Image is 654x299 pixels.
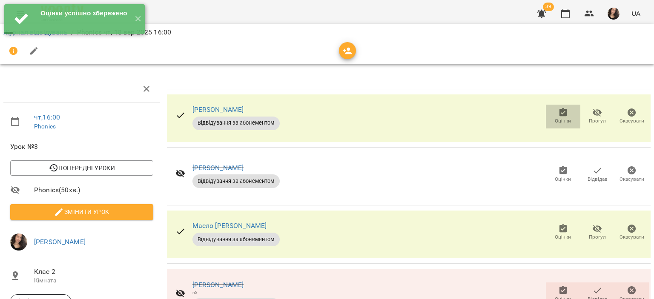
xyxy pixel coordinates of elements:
a: [PERSON_NAME] [192,164,244,172]
p: Кімната [34,276,153,285]
span: Урок №3 [10,142,153,152]
img: af1f68b2e62f557a8ede8df23d2b6d50.jpg [608,8,620,20]
button: Скасувати [614,105,649,128]
span: Скасувати [620,176,644,183]
span: Оцінки [555,117,571,125]
span: Відвідування за абонементом [192,177,280,185]
span: Скасувати [620,234,644,241]
a: [PERSON_NAME] [192,281,244,289]
span: Попередні уроки [17,163,146,173]
span: Відвідав [588,176,608,183]
span: Клас 2 [34,267,153,277]
div: Оцінки успішно збережено [40,9,128,18]
span: Phonics ( 50 хв. ) [34,185,153,195]
button: Прогул [580,221,615,245]
button: Оцінки [546,221,580,245]
button: Прогул [580,105,615,128]
div: нб [192,290,280,295]
span: Прогул [589,117,606,125]
img: af1f68b2e62f557a8ede8df23d2b6d50.jpg [10,234,27,251]
span: Змінити урок [17,207,146,217]
a: Phonics [34,123,56,130]
span: Відвідування за абонементом [192,119,280,127]
span: Відвідування за абонементом [192,236,280,243]
a: [PERSON_NAME] [192,105,244,114]
a: [PERSON_NAME] [34,238,86,246]
button: Оцінки [546,105,580,128]
span: Скасувати [620,117,644,125]
span: Прогул [589,234,606,241]
span: 39 [543,3,554,11]
button: Відвідав [580,162,615,186]
button: Змінити урок [10,204,153,219]
span: Оцінки [555,234,571,241]
span: UA [631,9,640,18]
button: Скасувати [614,162,649,186]
button: Попередні уроки [10,160,153,176]
span: Оцінки [555,176,571,183]
button: UA [628,6,644,21]
button: Оцінки [546,162,580,186]
button: Скасувати [614,221,649,245]
a: чт , 16:00 [34,113,60,121]
nav: breadcrumb [3,27,651,37]
a: Масло [PERSON_NAME] [192,222,267,230]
